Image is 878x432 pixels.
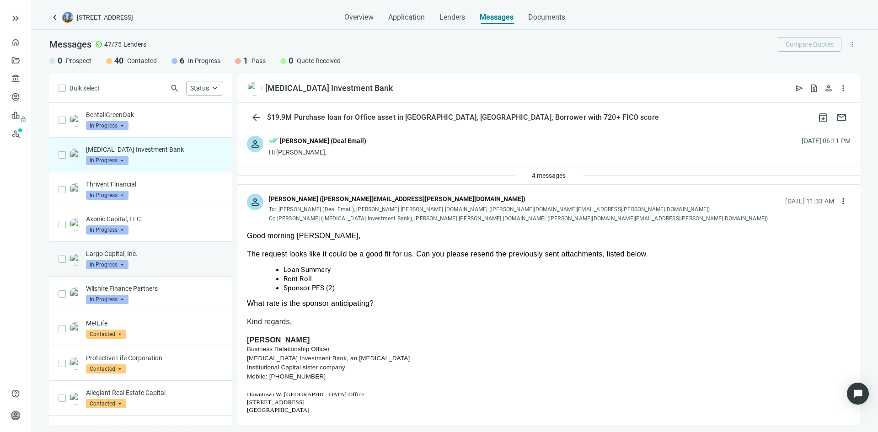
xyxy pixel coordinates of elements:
[388,13,425,22] span: Application
[70,83,100,93] span: Bulk select
[11,411,20,420] span: person
[70,357,82,370] img: 4475daf1-02ad-4071-bd35-4fddd677ec0c
[269,206,768,213] div: To:
[86,191,128,200] span: In Progress
[86,121,128,130] span: In Progress
[818,112,829,123] span: archive
[86,225,128,235] span: In Progress
[802,136,851,146] div: [DATE] 06:11 PM
[70,392,82,405] img: dcef821e-b18b-4398-902e-f799721420ca
[123,40,146,49] span: Lenders
[836,81,851,96] button: more_vert
[265,113,661,122] div: $19.9M Purchase loan for Office asset in [GEOGRAPHIC_DATA], [GEOGRAPHIC_DATA], Borrower with 720+...
[845,37,860,52] button: more_vert
[70,218,82,231] img: 987d4d59-2fd8-42f3-bd62-8a3d6e3e5f39
[86,145,223,154] p: [MEDICAL_DATA] Investment Bank
[77,13,133,22] span: [STREET_ADDRESS]
[49,12,60,23] a: keyboard_arrow_left
[95,41,102,48] span: check_circle
[250,139,261,149] span: person
[86,180,223,189] p: Thrivent Financial
[86,399,126,408] span: Contacted
[86,260,128,269] span: In Progress
[809,84,819,93] span: request_quote
[127,56,157,65] span: Contacted
[480,13,514,21] span: Messages
[70,288,82,300] img: 7428c98d-419d-4b95-9085-43470e4be777
[265,83,393,94] div: [MEDICAL_DATA] Investment Bank
[297,56,341,65] span: Quote Received
[269,148,366,157] div: Hi [PERSON_NAME],
[66,56,91,65] span: Prospect
[70,114,82,127] img: a493dc54-e614-46e3-bac6-4b15556e9bd2
[247,81,262,96] img: afc9d2d7-c1a6-45a9-8b7f-c4608143f8c1
[344,13,374,22] span: Overview
[250,197,261,208] span: person
[814,108,832,127] button: archive
[188,56,220,65] span: In Progress
[11,389,20,398] span: help
[778,37,841,52] button: Compare Quotes
[70,322,82,335] img: 9a7ab0b3-8ddf-431c-9cec-9dab45b80c5e
[247,108,265,127] button: arrow_back
[114,55,123,66] span: 40
[824,84,833,93] span: person
[86,110,223,119] p: BentallGreenOak
[289,55,293,66] span: 0
[524,168,573,183] button: 4 messages
[58,55,62,66] span: 0
[86,353,223,363] p: Protective Life Corporation
[269,215,768,222] div: Cc: [PERSON_NAME] ([MEDICAL_DATA] Investment Bank), [PERSON_NAME].[PERSON_NAME] [DOMAIN_NAME] ([P...
[278,206,710,213] span: [PERSON_NAME] (Deal Email), [PERSON_NAME].[PERSON_NAME] [DOMAIN_NAME] ([PERSON_NAME][DOMAIN_NAME]...
[532,172,566,179] span: 4 messages
[86,388,223,397] p: Allegiant Real Estate Capital
[848,40,857,48] span: more_vert
[86,319,223,328] p: MetLife
[86,330,126,339] span: Contacted
[86,423,223,432] p: ForBright Bank/Congressional Bank
[70,149,82,161] img: afc9d2d7-c1a6-45a9-8b7f-c4608143f8c1
[269,194,525,204] div: [PERSON_NAME] ([PERSON_NAME][EMAIL_ADDRESS][PERSON_NAME][DOMAIN_NAME])
[86,249,223,258] p: Largo Capital, Inc.
[180,55,184,66] span: 6
[251,112,262,123] span: arrow_back
[86,214,223,224] p: Axonic Capital, LLC.
[795,84,804,93] span: send
[70,253,82,266] img: ad199841-5f66-478c-8a8b-680a2c0b1db9
[528,13,565,22] span: Documents
[836,112,847,123] span: mail
[86,284,223,293] p: Wilshire Finance Partners
[243,55,248,66] span: 1
[836,194,851,208] button: more_vert
[70,183,82,196] img: 1646ad53-59c5-4f78-bc42-33ee5d433ee3.png
[269,136,278,148] span: done_all
[807,81,821,96] button: request_quote
[190,85,209,92] span: Status
[170,84,179,93] span: search
[839,84,848,93] span: more_vert
[86,295,128,304] span: In Progress
[62,12,73,23] img: deal-logo
[439,13,465,22] span: Lenders
[785,196,834,206] div: [DATE] 11:33 AM
[252,56,266,65] span: Pass
[104,40,122,49] span: 47/75
[839,197,848,206] span: more_vert
[832,108,851,127] button: mail
[86,156,128,165] span: In Progress
[49,39,91,50] span: Messages
[847,383,869,405] div: Open Intercom Messenger
[792,81,807,96] button: send
[86,364,126,373] span: Contacted
[211,84,219,92] span: keyboard_arrow_up
[10,13,21,24] button: keyboard_double_arrow_right
[280,136,366,146] div: [PERSON_NAME] (Deal Email)
[821,81,836,96] button: person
